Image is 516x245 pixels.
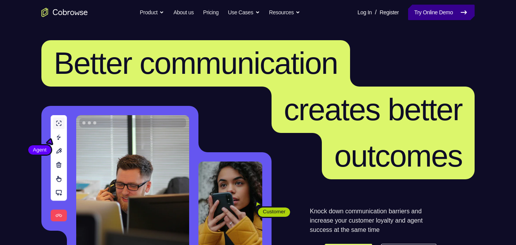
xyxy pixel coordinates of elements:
a: About us [173,5,193,20]
a: Go to the home page [41,8,88,17]
span: / [375,8,376,17]
a: Register [380,5,399,20]
button: Resources [269,5,301,20]
a: Try Online Demo [408,5,475,20]
p: Knock down communication barriers and increase your customer loyalty and agent success at the sam... [310,207,436,235]
a: Log In [357,5,372,20]
span: creates better [284,92,462,127]
span: outcomes [334,139,462,173]
span: Better communication [54,46,338,80]
button: Use Cases [228,5,260,20]
a: Pricing [203,5,219,20]
button: Product [140,5,164,20]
